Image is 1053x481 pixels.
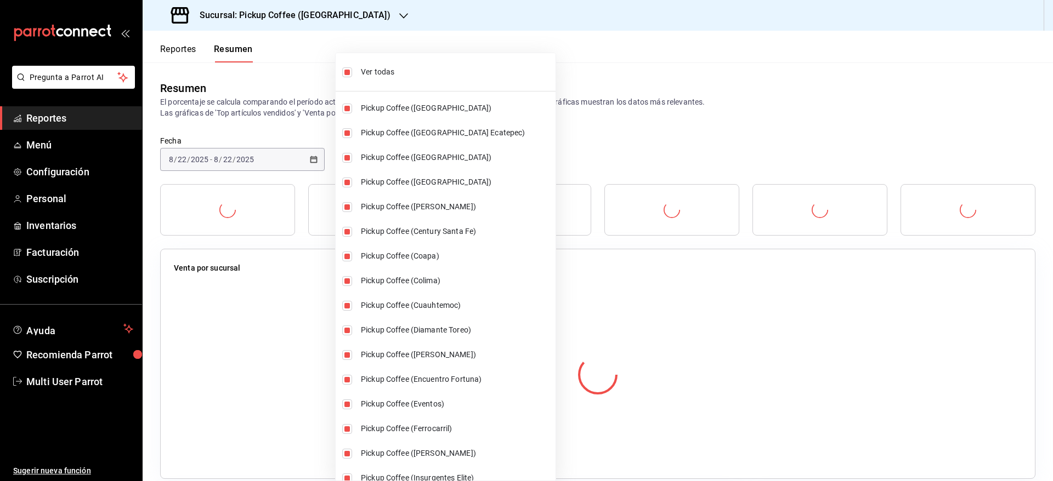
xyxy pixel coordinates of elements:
[361,66,551,78] span: Ver todas
[361,176,551,188] span: Pickup Coffee ([GEOGRAPHIC_DATA])
[361,300,551,311] span: Pickup Coffee (Cuauhtemoc)
[361,250,551,262] span: Pickup Coffee (Coapa)
[361,226,551,237] span: Pickup Coffee (Century Santa Fe)
[361,423,551,434] span: Pickup Coffee (Ferrocarril)
[361,448,551,459] span: Pickup Coffee ([PERSON_NAME])
[361,324,551,336] span: Pickup Coffee (Diamante Toreo)
[361,152,551,163] span: Pickup Coffee ([GEOGRAPHIC_DATA])
[361,201,551,213] span: Pickup Coffee ([PERSON_NAME])
[361,102,551,114] span: Pickup Coffee ([GEOGRAPHIC_DATA])
[361,398,551,410] span: Pickup Coffee (Eventos)
[361,275,551,287] span: Pickup Coffee (Colima)
[361,349,551,360] span: Pickup Coffee ([PERSON_NAME])
[361,374,551,385] span: Pickup Coffee (Encuentro Fortuna)
[361,127,551,139] span: Pickup Coffee ([GEOGRAPHIC_DATA] Ecatepec)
